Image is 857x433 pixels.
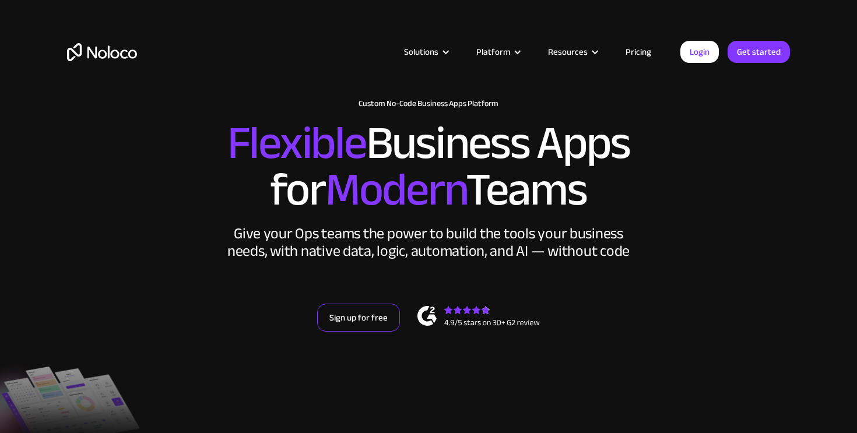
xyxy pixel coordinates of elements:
[67,43,137,61] a: home
[224,225,633,260] div: Give your Ops teams the power to build the tools your business needs, with native data, logic, au...
[728,41,790,63] a: Get started
[227,100,366,186] span: Flexible
[404,44,438,59] div: Solutions
[476,44,510,59] div: Platform
[325,146,466,233] span: Modern
[548,44,588,59] div: Resources
[317,304,400,332] a: Sign up for free
[533,44,611,59] div: Resources
[389,44,462,59] div: Solutions
[611,44,666,59] a: Pricing
[67,120,790,213] h2: Business Apps for Teams
[462,44,533,59] div: Platform
[680,41,719,63] a: Login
